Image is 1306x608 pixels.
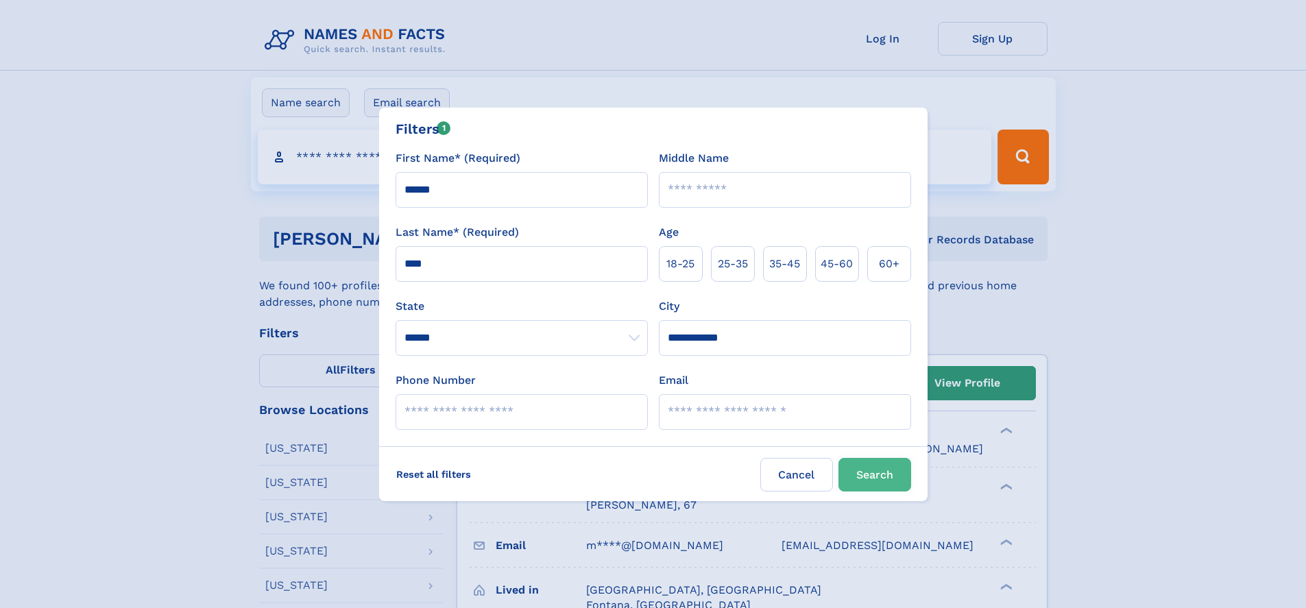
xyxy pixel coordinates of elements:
[879,256,899,272] span: 60+
[396,298,648,315] label: State
[760,458,833,491] label: Cancel
[659,298,679,315] label: City
[396,150,520,167] label: First Name* (Required)
[821,256,853,272] span: 45‑60
[659,372,688,389] label: Email
[387,458,480,491] label: Reset all filters
[718,256,748,272] span: 25‑35
[666,256,694,272] span: 18‑25
[396,372,476,389] label: Phone Number
[396,119,451,139] div: Filters
[838,458,911,491] button: Search
[769,256,800,272] span: 35‑45
[659,150,729,167] label: Middle Name
[396,224,519,241] label: Last Name* (Required)
[659,224,679,241] label: Age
